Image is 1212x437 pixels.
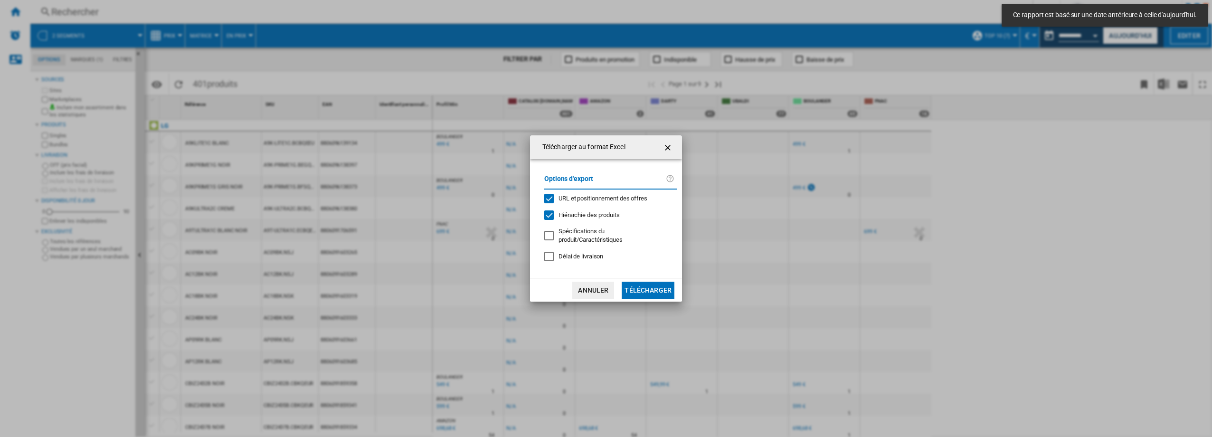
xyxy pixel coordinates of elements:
[559,227,670,244] div: S'applique uniquement à la vision catégorie
[659,138,678,157] button: getI18NText('BUTTONS.CLOSE_DIALOG')
[663,142,674,153] ng-md-icon: getI18NText('BUTTONS.CLOSE_DIALOG')
[538,142,625,152] h4: Télécharger au format Excel
[544,210,670,219] md-checkbox: Hiérarchie des produits
[559,195,647,202] span: URL et positionnement des offres
[622,282,674,299] button: Télécharger
[559,228,623,243] span: Spécifications du produit/Caractéristiques
[559,253,603,260] span: Délai de livraison
[559,211,620,218] span: Hiérarchie des produits
[544,252,677,261] md-checkbox: Délai de livraison
[544,194,670,203] md-checkbox: URL et positionnement des offres
[572,282,614,299] button: Annuler
[544,173,666,191] label: Options d'export
[1010,10,1200,20] span: Ce rapport est basé sur une date antérieure à celle d'aujourd'hui.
